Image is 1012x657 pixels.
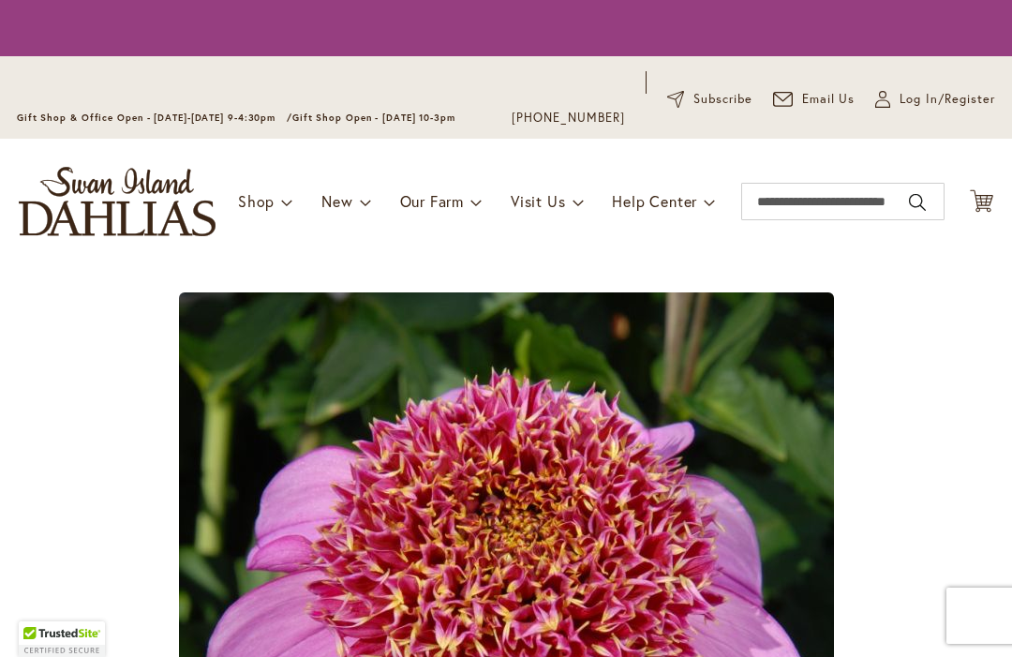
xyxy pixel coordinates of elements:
[802,90,856,109] span: Email Us
[773,90,856,109] a: Email Us
[909,187,926,217] button: Search
[612,191,697,211] span: Help Center
[511,191,565,211] span: Visit Us
[19,167,216,236] a: store logo
[875,90,995,109] a: Log In/Register
[238,191,275,211] span: Shop
[292,112,455,124] span: Gift Shop Open - [DATE] 10-3pm
[14,590,67,643] iframe: Launch Accessibility Center
[693,90,752,109] span: Subscribe
[900,90,995,109] span: Log In/Register
[321,191,352,211] span: New
[400,191,464,211] span: Our Farm
[17,112,292,124] span: Gift Shop & Office Open - [DATE]-[DATE] 9-4:30pm /
[667,90,752,109] a: Subscribe
[512,109,625,127] a: [PHONE_NUMBER]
